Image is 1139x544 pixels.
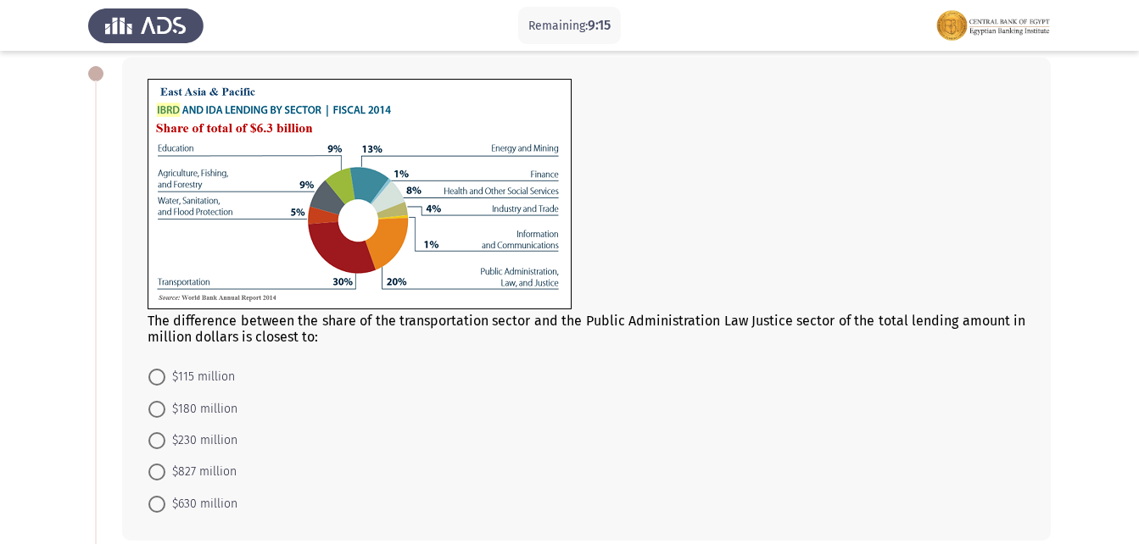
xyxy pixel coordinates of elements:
[165,399,237,419] span: $180 million
[528,15,611,36] p: Remaining:
[165,494,237,514] span: $630 million
[935,2,1051,49] img: Assessment logo of EBI Analytical Thinking FOCUS Assessment EN
[165,430,237,451] span: $230 million
[88,2,204,49] img: Assess Talent Management logo
[148,313,1025,345] span: The difference between the share of the transportation sector and the Public Administration Law J...
[588,17,611,33] span: 9:15
[165,367,235,387] span: $115 million
[148,79,572,309] img: MTVjZWM0YTItODM3ZS00MDIzLWEzOWQtZDEwNGY3YmIzOTdkMTY5NDUxNDc4ODE2OA==.png
[165,462,237,482] span: $827 million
